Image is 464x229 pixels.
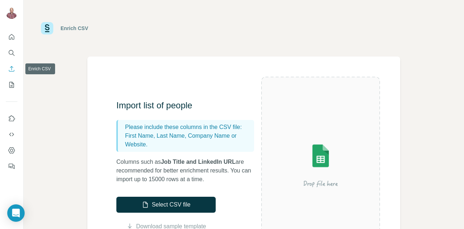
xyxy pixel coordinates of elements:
[261,126,380,205] img: Surfe Illustration - Drop file here or select below
[125,123,251,132] p: Please include these columns in the CSV file:
[6,62,17,75] button: Enrich CSV
[41,22,53,34] img: Surfe Logo
[6,46,17,59] button: Search
[6,7,17,19] img: Avatar
[125,132,251,149] p: First Name, Last Name, Company Name or Website.
[7,204,25,222] div: Open Intercom Messenger
[116,197,216,213] button: Select CSV file
[6,128,17,141] button: Use Surfe API
[116,158,261,184] p: Columns such as are recommended for better enrichment results. You can import up to 15000 rows at...
[161,159,236,165] span: Job Title and LinkedIn URL
[61,25,88,32] div: Enrich CSV
[6,30,17,43] button: Quick start
[6,160,17,173] button: Feedback
[116,100,261,111] h3: Import list of people
[6,112,17,125] button: Use Surfe on LinkedIn
[6,78,17,91] button: My lists
[6,144,17,157] button: Dashboard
